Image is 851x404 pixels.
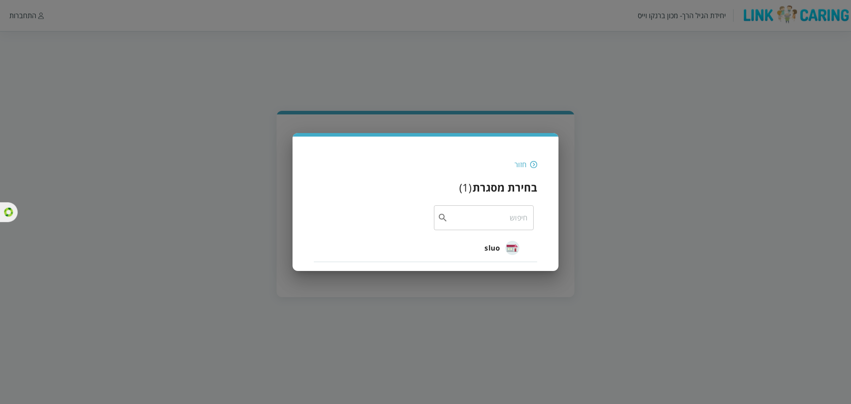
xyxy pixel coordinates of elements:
[448,205,527,230] input: חיפוש
[505,241,519,255] img: sluo
[515,160,527,169] div: חזור
[530,161,537,169] img: חזור
[484,243,500,253] span: sluo
[459,180,472,195] div: ( 1 )
[472,180,537,195] h3: בחירת מסגרת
